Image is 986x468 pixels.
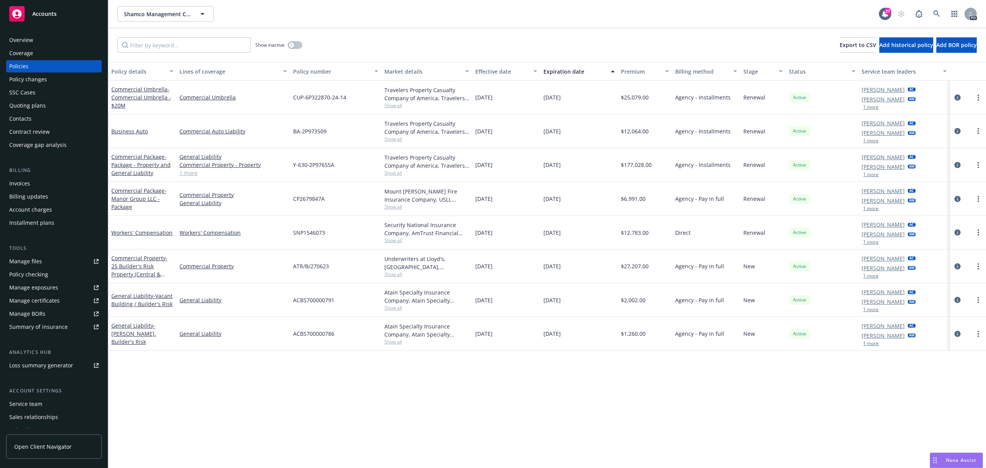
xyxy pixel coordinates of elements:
a: Policy checking [6,268,102,281]
span: Add historical policy [879,41,933,49]
span: $177,028.00 [621,161,652,169]
a: more [974,93,983,102]
a: Quoting plans [6,99,102,112]
div: Policy number [293,67,369,76]
a: [PERSON_NAME] [862,230,905,238]
a: Workers' Compensation [111,229,173,236]
a: [PERSON_NAME] [862,298,905,306]
button: Market details [381,62,472,81]
span: - Manor Group LLC - Package [111,187,166,210]
input: Filter by keyword... [117,37,251,53]
a: Policies [6,60,102,72]
div: Tools [6,244,102,252]
a: [PERSON_NAME] [862,163,905,171]
button: Nova Assist [930,453,983,468]
span: New [743,262,755,270]
a: [PERSON_NAME] [862,221,905,229]
span: - Commercial Umbrella - $20M [111,86,171,109]
div: Billing [6,167,102,174]
a: Manage exposures [6,281,102,294]
a: more [974,329,983,338]
span: $25,079.00 [621,93,649,101]
a: circleInformation [953,228,962,237]
div: SSC Cases [9,86,35,99]
div: Lines of coverage [179,67,278,76]
div: Atain Specialty Insurance Company, Atain Specialty Insurance Company, RT Specialty Insurance Serv... [384,322,469,338]
a: Account charges [6,204,102,216]
span: Shamco Management Co., Inc. [124,10,191,18]
div: Policy changes [9,73,47,86]
div: Premium [621,67,661,76]
a: Manage certificates [6,295,102,307]
span: Renewal [743,229,765,237]
a: circleInformation [953,160,962,170]
a: circleInformation [953,295,962,305]
span: Renewal [743,93,765,101]
div: Billing updates [9,190,48,203]
a: more [974,160,983,170]
span: Agency - Pay in full [675,330,724,338]
div: Sales relationships [9,411,58,423]
div: Account settings [6,387,102,395]
a: Related accounts [6,424,102,436]
button: 1 more [863,206,879,211]
a: Accounts [6,3,102,25]
span: [DATE] [475,229,493,237]
span: CP2679847A [293,195,325,203]
span: - [PERSON_NAME]. Builder's Risk [111,322,156,345]
a: General Liability [179,199,287,207]
div: Account charges [9,204,52,216]
a: circleInformation [953,93,962,102]
a: Commercial Package [111,153,171,177]
div: Mount [PERSON_NAME] Fire Insurance Company, USLI, Gateway Underwriters Agency [384,187,469,204]
a: 1 more [179,169,287,177]
span: Y-630-2P97655A [293,161,334,169]
span: Show inactive [255,42,285,48]
div: Quoting plans [9,99,46,112]
span: Open Client Navigator [14,443,72,451]
div: Contacts [9,113,32,125]
button: Lines of coverage [176,62,290,81]
div: 27 [884,8,891,15]
button: Premium [618,62,672,81]
div: Policy checking [9,268,48,281]
span: New [743,296,755,304]
a: Commercial Package [111,187,166,210]
a: Billing updates [6,190,102,203]
a: Overview [6,34,102,46]
a: more [974,194,983,204]
span: ATR/B/270623 [293,262,329,270]
span: Agency - Pay in full [675,195,724,203]
span: Agency - Pay in full [675,296,724,304]
div: Loss summary generator [9,359,73,372]
span: Active [792,330,807,337]
span: SNP1546073 [293,229,325,237]
span: [DATE] [475,330,493,338]
a: more [974,262,983,271]
span: Agency - Installments [675,127,731,135]
span: $27,207.00 [621,262,649,270]
div: Summary of insurance [9,321,68,333]
a: [PERSON_NAME] [862,197,905,205]
div: Policy details [111,67,165,76]
a: Manage files [6,255,102,268]
div: Market details [384,67,461,76]
div: Drag to move [930,453,940,468]
button: Shamco Management Co., Inc. [117,6,214,22]
span: Active [792,128,807,135]
span: $2,002.00 [621,296,646,304]
span: [DATE] [475,93,493,101]
span: Add BOR policy [936,41,977,49]
span: [DATE] [475,161,493,169]
span: Renewal [743,195,765,203]
button: 1 more [863,138,879,143]
a: Workers' Compensation [179,229,287,237]
a: Service team [6,398,102,410]
span: BA-2P973509 [293,127,327,135]
button: Add BOR policy [936,37,977,53]
a: Loss summary generator [6,359,102,372]
button: Service team leaders [859,62,949,81]
span: Show all [384,305,469,311]
span: [DATE] [543,195,561,203]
